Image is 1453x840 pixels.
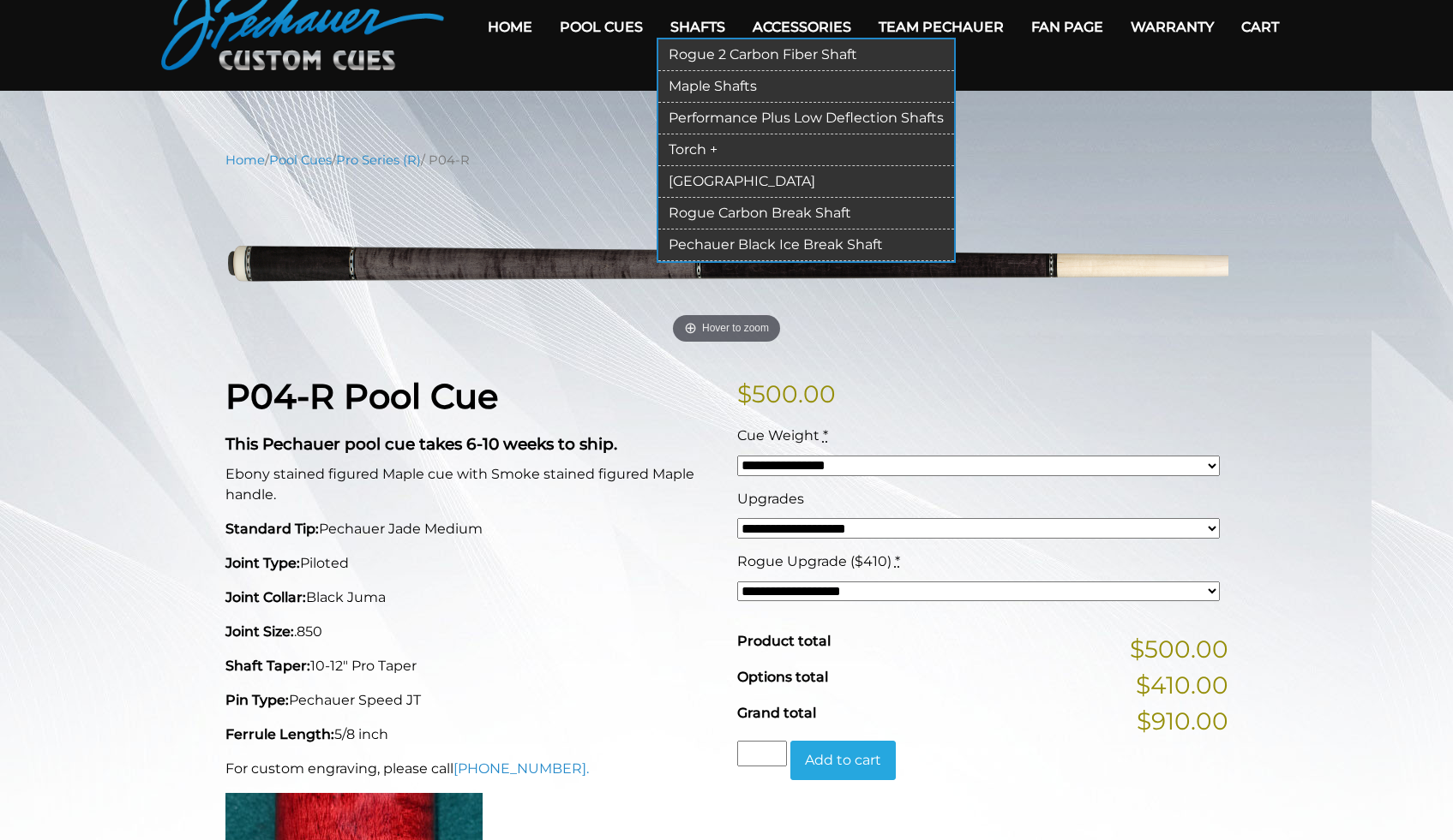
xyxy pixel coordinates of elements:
a: Shafts [657,5,739,49]
a: Cart [1228,5,1293,49]
a: [GEOGRAPHIC_DATA] [658,166,954,198]
a: Performance Plus Low Deflection Shafts [658,103,954,134]
bdi: 500.00 [737,379,836,408]
a: Pechauer Black Ice Break Shaft [658,229,954,261]
a: [PHONE_NUMBER]. [453,760,589,777]
a: Maple Shafts [658,71,954,103]
span: $410.00 [1136,667,1228,703]
span: Options total [737,669,828,685]
a: Fan Page [1018,5,1117,49]
p: Ebony stained figured Maple cue with Smoke stained figured Maple handle. [225,464,717,505]
span: Cue Weight [737,427,820,444]
nav: Breadcrumb [225,151,1228,170]
strong: Shaft Taper: [225,658,310,674]
span: Upgrades [737,491,804,507]
a: Team Pechauer [865,5,1018,49]
a: Rogue 2 Carbon Fiber Shaft [658,39,954,71]
strong: Joint Collar: [225,589,306,605]
p: Pechauer Speed JT [225,690,717,711]
a: Home [225,152,265,168]
p: Pechauer Jade Medium [225,519,717,539]
p: 5/8 inch [225,724,717,745]
span: Grand total [737,705,816,721]
p: Piloted [225,553,717,574]
a: Hover to zoom [225,182,1228,349]
p: .850 [225,622,717,642]
a: Home [474,5,546,49]
a: Rogue Carbon Break Shaft [658,198,954,229]
strong: Standard Tip: [225,521,319,537]
span: $910.00 [1137,703,1228,739]
span: $ [737,379,752,408]
strong: This Pechauer pool cue takes 6-10 weeks to ship. [225,434,617,454]
strong: Pin Type: [225,692,289,708]
span: Product total [737,633,831,649]
p: For custom engraving, please call [225,759,717,779]
img: P04-N.png [225,182,1228,349]
span: Rogue Upgrade ($410) [737,553,892,569]
a: Accessories [739,5,865,49]
strong: Joint Size: [225,623,294,640]
input: Product quantity [737,741,787,766]
a: Pool Cues [546,5,657,49]
span: $500.00 [1130,631,1228,667]
p: Black Juma [225,587,717,608]
abbr: required [895,553,900,569]
strong: P04-R Pool Cue [225,375,498,417]
strong: Ferrule Length: [225,726,334,742]
a: Torch + [658,134,954,166]
abbr: required [823,427,828,444]
a: Pro Series (R) [336,152,421,168]
button: Add to cart [790,741,896,780]
a: Warranty [1117,5,1228,49]
strong: Joint Type: [225,555,300,571]
a: Pool Cues [269,152,332,168]
p: 10-12" Pro Taper [225,656,717,676]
